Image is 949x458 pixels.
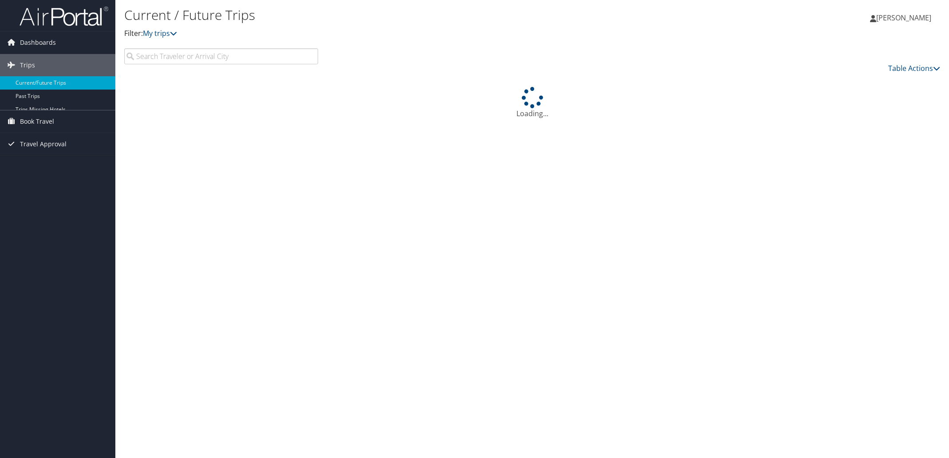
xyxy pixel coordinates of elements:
span: [PERSON_NAME] [876,13,931,23]
a: Table Actions [888,63,940,73]
span: Travel Approval [20,133,67,155]
p: Filter: [124,28,668,39]
div: Loading... [124,87,940,119]
a: [PERSON_NAME] [870,4,940,31]
span: Book Travel [20,110,54,133]
h1: Current / Future Trips [124,6,668,24]
input: Search Traveler or Arrival City [124,48,318,64]
img: airportal-logo.png [20,6,108,27]
span: Dashboards [20,31,56,54]
a: My trips [143,28,177,38]
span: Trips [20,54,35,76]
